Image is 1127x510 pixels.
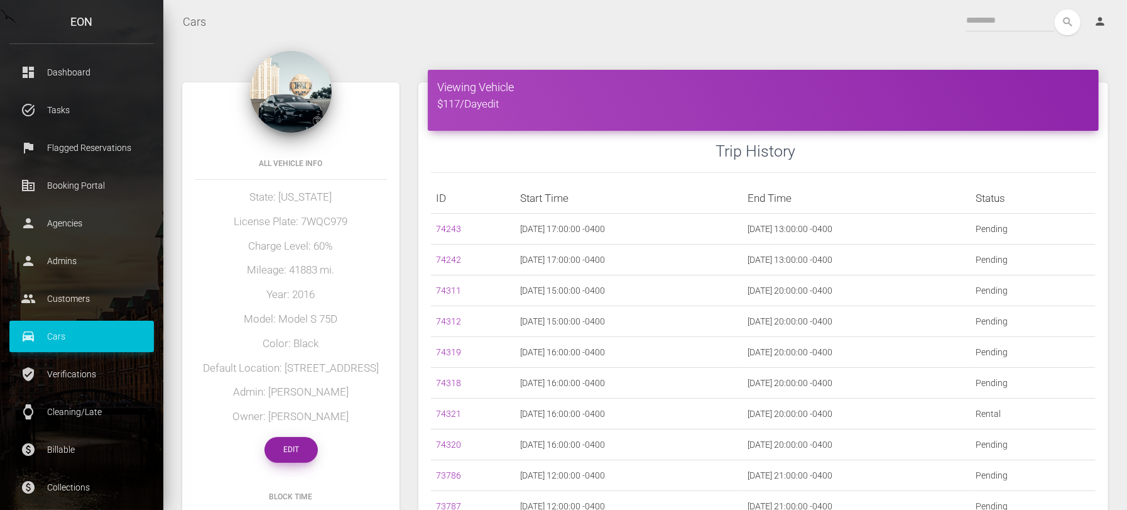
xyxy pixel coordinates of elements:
[743,337,971,368] td: [DATE] 20:00:00 -0400
[436,316,461,326] a: 74312
[9,358,154,390] a: verified_user Verifications
[743,214,971,245] td: [DATE] 13:00:00 -0400
[436,378,461,388] a: 74318
[9,472,154,503] a: paid Collections
[250,51,332,133] img: 227.jpg
[971,183,1096,214] th: Status
[19,63,144,82] p: Dashboard
[515,337,743,368] td: [DATE] 16:00:00 -0400
[515,399,743,430] td: [DATE] 16:00:00 -0400
[9,170,154,201] a: corporate_fare Booking Portal
[9,283,154,314] a: people Customers
[743,430,971,460] td: [DATE] 20:00:00 -0400
[9,208,154,239] a: person Agencies
[436,440,461,450] a: 74320
[971,337,1096,368] td: Pending
[183,6,206,38] a: Cars
[195,336,387,352] h5: Color: Black
[743,368,971,399] td: [DATE] 20:00:00 -0400
[971,399,1096,430] td: Rental
[195,239,387,254] h5: Charge Level: 60%
[19,138,144,157] p: Flagged Reservations
[195,214,387,230] h5: License Plate: 7WQC979
[19,176,144,195] p: Booking Portal
[195,385,387,400] h5: Admin: [PERSON_NAME]
[19,440,144,459] p: Billable
[195,190,387,205] h5: State: [US_STATE]
[19,365,144,384] p: Verifications
[743,275,971,306] td: [DATE] 20:00:00 -0400
[971,275,1096,306] td: Pending
[19,214,144,233] p: Agencies
[437,97,1089,112] h5: $117/Day
[971,430,1096,460] td: Pending
[515,245,743,275] td: [DATE] 17:00:00 -0400
[437,79,1089,95] h4: Viewing Vehicle
[9,321,154,352] a: drive_eta Cars
[9,434,154,465] a: paid Billable
[19,402,144,421] p: Cleaning/Late
[264,437,318,463] a: Edit
[515,306,743,337] td: [DATE] 15:00:00 -0400
[9,94,154,126] a: task_alt Tasks
[1094,15,1106,28] i: person
[436,347,461,357] a: 74319
[9,57,154,88] a: dashboard Dashboard
[515,214,743,245] td: [DATE] 17:00:00 -0400
[716,140,1096,162] h3: Trip History
[431,183,515,214] th: ID
[1084,9,1118,35] a: person
[195,158,387,169] h6: All Vehicle Info
[482,97,499,110] a: edit
[971,306,1096,337] td: Pending
[436,470,461,480] a: 73786
[436,255,461,265] a: 74242
[19,101,144,119] p: Tasks
[1055,9,1081,35] button: search
[436,285,461,296] a: 74311
[436,409,461,419] a: 74321
[19,478,144,497] p: Collections
[436,224,461,234] a: 74243
[9,132,154,164] a: flag Flagged Reservations
[515,430,743,460] td: [DATE] 16:00:00 -0400
[9,396,154,428] a: watch Cleaning/Late
[19,252,144,270] p: Admins
[515,183,743,214] th: Start Time
[515,368,743,399] td: [DATE] 16:00:00 -0400
[195,312,387,327] h5: Model: Model S 75D
[743,245,971,275] td: [DATE] 13:00:00 -0400
[19,289,144,308] p: Customers
[515,460,743,491] td: [DATE] 12:00:00 -0400
[195,263,387,278] h5: Mileage: 41883 mi.
[515,275,743,306] td: [DATE] 15:00:00 -0400
[971,245,1096,275] td: Pending
[195,409,387,424] h5: Owner: [PERSON_NAME]
[971,368,1096,399] td: Pending
[195,491,387,502] h6: Block Time
[971,214,1096,245] td: Pending
[9,245,154,277] a: person Admins
[195,361,387,376] h5: Default Location: [STREET_ADDRESS]
[743,306,971,337] td: [DATE] 20:00:00 -0400
[743,460,971,491] td: [DATE] 21:00:00 -0400
[743,399,971,430] td: [DATE] 20:00:00 -0400
[19,327,144,346] p: Cars
[743,183,971,214] th: End Time
[971,460,1096,491] td: Pending
[195,287,387,302] h5: Year: 2016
